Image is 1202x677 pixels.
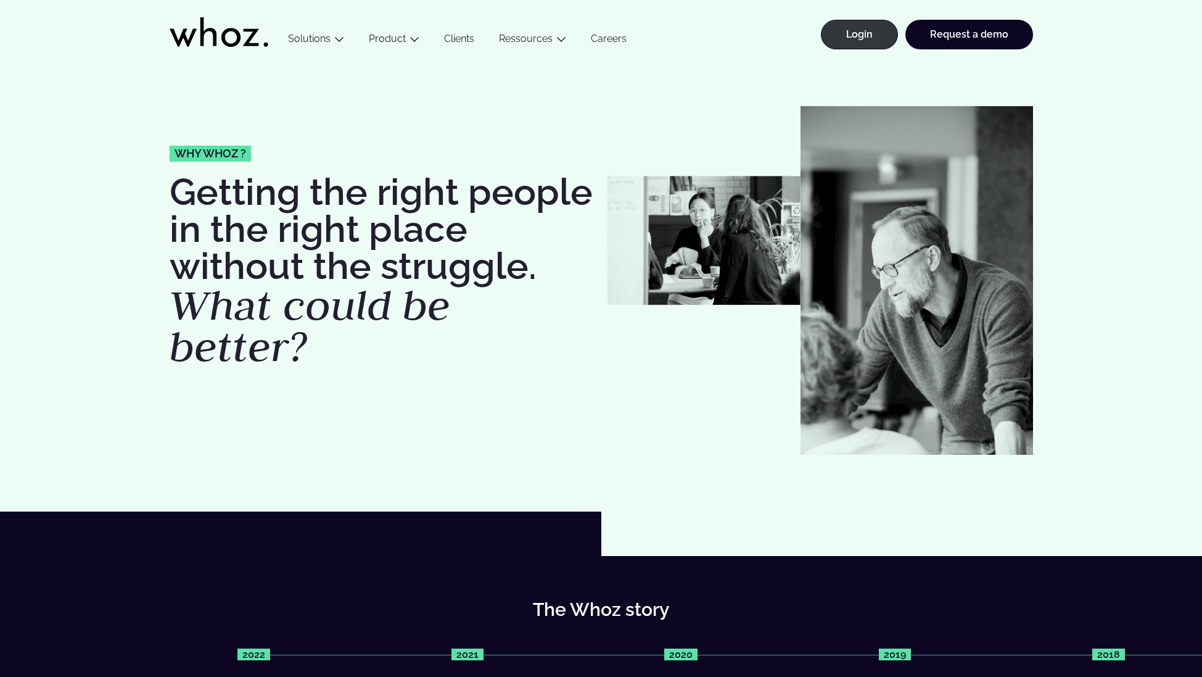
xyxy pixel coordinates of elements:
img: Jean-Philippe Couturier whozzy [801,106,1033,455]
p: 2022 [237,649,270,660]
button: Solutions [276,33,356,49]
p: 2018 [1092,649,1125,660]
p: 2020 [664,649,698,660]
p: 2019 [879,649,911,660]
a: Request a demo [905,20,1033,49]
a: Product [369,33,406,44]
strong: The Whoz story [533,599,669,620]
img: Whozzies-working [607,177,801,305]
p: 2021 [451,649,484,660]
button: Product [356,33,432,49]
button: Ressources [487,33,578,49]
a: Clients [432,33,487,49]
em: What could be better? [170,278,450,374]
a: Ressources [499,33,553,44]
a: Careers [578,33,639,49]
a: Login [821,20,898,49]
h1: Getting the right people in the right place without the struggle. [170,173,595,368]
span: Why whoz ? [175,148,246,159]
